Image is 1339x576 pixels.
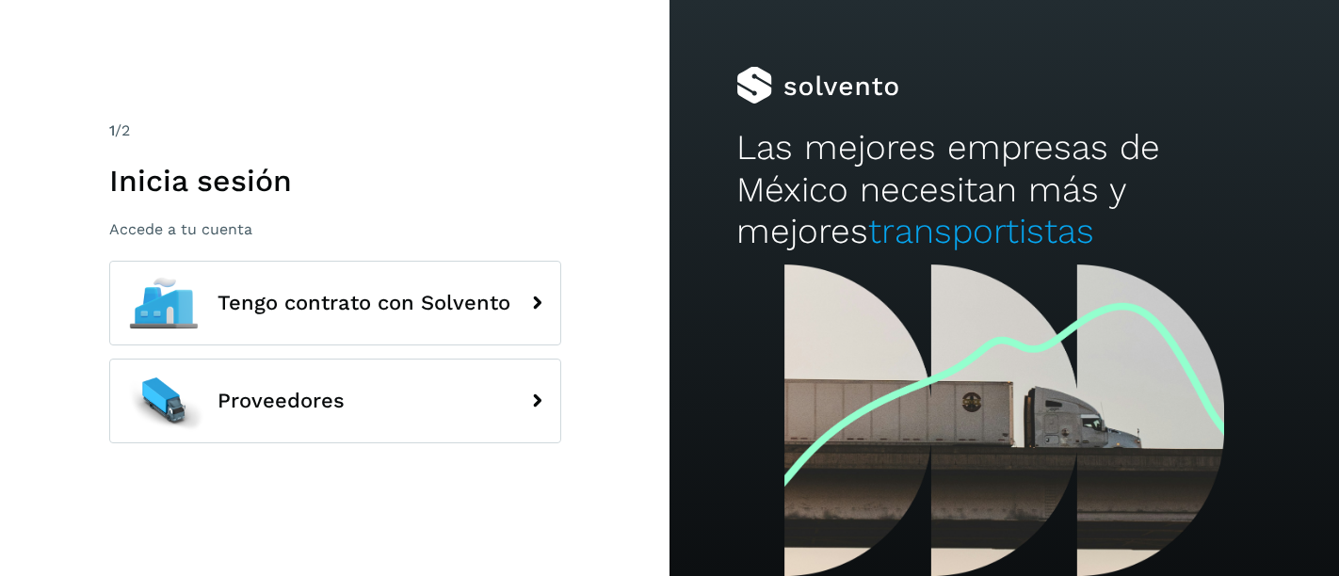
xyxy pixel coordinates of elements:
[109,120,561,142] div: /2
[109,220,561,238] p: Accede a tu cuenta
[109,261,561,345] button: Tengo contrato con Solvento
[218,292,510,314] span: Tengo contrato con Solvento
[736,127,1272,252] h2: Las mejores empresas de México necesitan más y mejores
[109,121,115,139] span: 1
[109,163,561,199] h1: Inicia sesión
[218,390,345,412] span: Proveedores
[109,359,561,443] button: Proveedores
[868,211,1094,251] span: transportistas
